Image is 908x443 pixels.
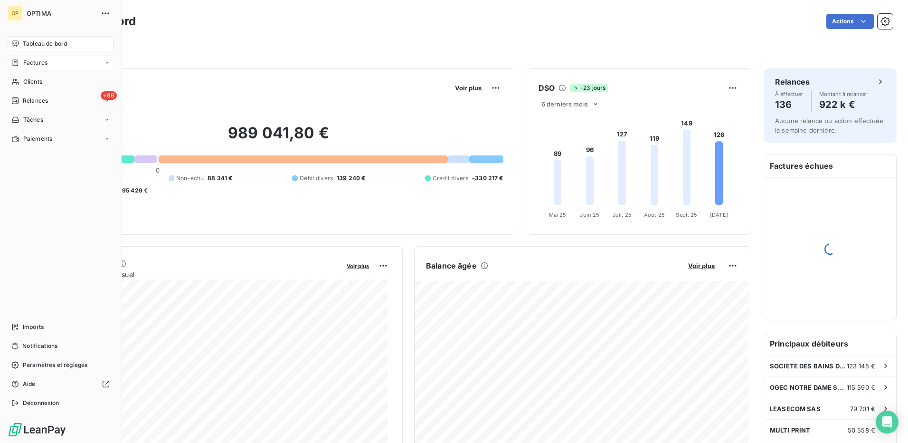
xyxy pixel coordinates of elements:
[347,263,369,270] span: Voir plus
[426,260,477,271] h6: Balance âgée
[539,82,555,94] h6: DSO
[452,84,484,92] button: Voir plus
[344,261,372,270] button: Voir plus
[23,380,36,388] span: Aide
[688,262,715,270] span: Voir plus
[54,124,503,152] h2: 989 041,80 €
[848,426,875,434] span: 50 558 €
[764,332,896,355] h6: Principaux débiteurs
[819,91,868,97] span: Montant à relancer
[23,361,87,369] span: Paramètres et réglages
[613,212,632,218] tspan: Juil. 25
[770,362,847,370] span: SOCIETE DES BAINS DE MER
[23,39,67,48] span: Tableau de bord
[570,84,608,92] span: -23 jours
[775,97,804,112] h4: 136
[300,174,333,183] span: Débit divers
[27,10,95,17] span: OPTIMA
[770,384,847,391] span: OGEC NOTRE DAME SACRE COEUR
[119,186,148,195] span: -95 429 €
[8,6,23,21] div: OP
[23,96,48,105] span: Relances
[23,135,52,143] span: Paiements
[826,14,874,29] button: Actions
[775,117,883,134] span: Aucune relance ou action effectuée la semaine dernière.
[775,76,810,87] h6: Relances
[101,91,117,100] span: +99
[770,405,821,413] span: LEASECOM SAS
[23,116,43,124] span: Tâches
[775,91,804,97] span: À effectuer
[23,77,42,86] span: Clients
[176,174,204,183] span: Non-échu
[22,342,57,350] span: Notifications
[764,154,896,177] h6: Factures échues
[541,100,588,108] span: 6 derniers mois
[54,270,340,279] span: Chiffre d'affaires mensuel
[644,212,665,218] tspan: Août 25
[337,174,365,183] span: 139 240 €
[472,174,503,183] span: -330 217 €
[847,384,875,391] span: 115 590 €
[8,376,113,392] a: Aide
[770,426,811,434] span: MULTI PRINT
[208,174,232,183] span: 88 341 €
[876,411,899,433] div: Open Intercom Messenger
[23,399,59,407] span: Déconnexion
[23,58,47,67] span: Factures
[455,84,482,92] span: Voir plus
[433,174,468,183] span: Crédit divers
[8,422,66,437] img: Logo LeanPay
[850,405,875,413] span: 79 701 €
[549,212,566,218] tspan: Mai 25
[710,212,728,218] tspan: [DATE]
[847,362,875,370] span: 123 145 €
[156,166,160,174] span: 0
[580,212,599,218] tspan: Juin 25
[685,261,718,270] button: Voir plus
[676,212,697,218] tspan: Sept. 25
[819,97,868,112] h4: 922 k €
[23,323,44,331] span: Imports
